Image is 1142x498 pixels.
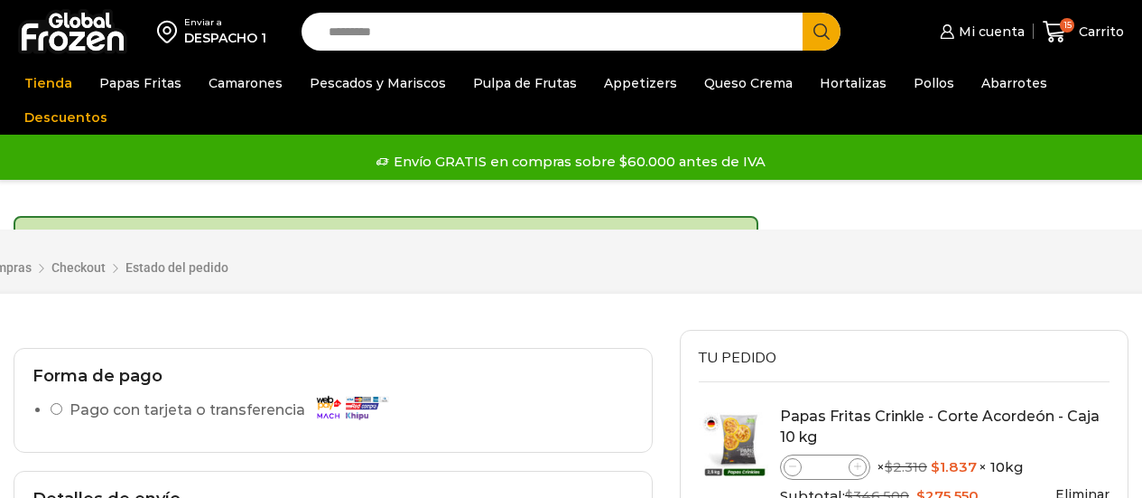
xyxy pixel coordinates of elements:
[301,66,455,100] a: Pescados y Mariscos
[70,395,397,427] label: Pago con tarjeta o transferencia
[780,455,1110,480] div: × × 10kg
[1060,18,1074,33] span: 15
[802,456,849,478] input: Product quantity
[1074,23,1124,41] span: Carrito
[931,458,977,475] bdi: 1.837
[905,66,963,100] a: Pollos
[931,458,940,475] span: $
[885,458,893,475] span: $
[90,66,190,100] a: Papas Fritas
[1043,11,1124,53] a: 15 Carrito
[972,66,1056,100] a: Abarrotes
[780,408,1100,446] a: Papas Fritas Crinkle - Corte Acordeón - Caja 10 kg
[464,66,586,100] a: Pulpa de Frutas
[184,29,266,47] div: DESPACHO 1
[184,16,266,29] div: Enviar a
[695,66,802,100] a: Queso Crema
[15,66,81,100] a: Tienda
[200,66,292,100] a: Camarones
[595,66,686,100] a: Appetizers
[311,391,392,423] img: Pago con tarjeta o transferencia
[954,23,1025,41] span: Mi cuenta
[885,458,927,475] bdi: 2.310
[811,66,896,100] a: Hortalizas
[157,16,184,47] img: address-field-icon.svg
[32,367,634,387] h2: Forma de pago
[699,348,776,368] span: Tu pedido
[15,100,116,135] a: Descuentos
[935,14,1024,50] a: Mi cuenta
[803,13,840,51] button: Search button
